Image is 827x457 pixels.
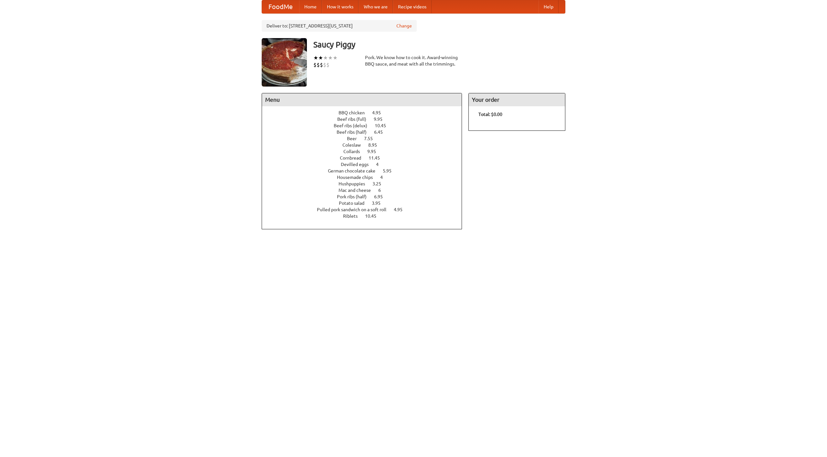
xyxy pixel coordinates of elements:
a: Beef ribs (full) 9.95 [337,117,394,122]
li: ★ [318,54,323,61]
span: 6.45 [374,130,389,135]
span: Beef ribs (delux) [334,123,374,128]
span: Riblets [343,213,364,219]
span: Beef ribs (half) [337,130,373,135]
span: Collards [343,149,366,154]
span: Housemade chips [337,175,379,180]
li: $ [317,61,320,68]
a: Potato salad 3.95 [339,201,393,206]
span: Pulled pork sandwich on a soft roll [317,207,393,212]
a: Riblets 10.45 [343,213,388,219]
a: BBQ chicken 4.95 [339,110,393,115]
a: Change [396,23,412,29]
span: 10.45 [365,213,383,219]
a: Home [299,0,322,13]
span: BBQ chicken [339,110,371,115]
a: Cornbread 11.45 [340,155,392,161]
span: 11.45 [369,155,386,161]
span: 4.95 [394,207,409,212]
a: How it works [322,0,359,13]
h3: Saucy Piggy [313,38,565,51]
span: 9.95 [367,149,382,154]
span: 3.25 [372,181,388,186]
span: Potato salad [339,201,371,206]
a: Housemade chips 4 [337,175,395,180]
span: Hushpuppies [339,181,372,186]
span: 10.45 [375,123,393,128]
a: Beef ribs (half) 6.45 [337,130,395,135]
span: 8.95 [368,142,383,148]
span: 4 [376,162,385,167]
div: Deliver to: [STREET_ADDRESS][US_STATE] [262,20,417,32]
a: Who we are [359,0,393,13]
span: 4.95 [372,110,387,115]
span: 6 [378,188,387,193]
a: Coleslaw 8.95 [342,142,389,148]
span: German chocolate cake [328,168,382,173]
a: Devilled eggs 4 [341,162,391,167]
span: Mac and cheese [339,188,377,193]
li: ★ [313,54,318,61]
li: ★ [323,54,328,61]
li: $ [323,61,326,68]
a: FoodMe [262,0,299,13]
li: $ [326,61,330,68]
a: Collards 9.95 [343,149,388,154]
li: ★ [328,54,333,61]
li: $ [313,61,317,68]
span: Coleslaw [342,142,367,148]
span: 4 [380,175,389,180]
h4: Your order [469,93,565,106]
a: Recipe videos [393,0,432,13]
span: Devilled eggs [341,162,375,167]
a: Beer 7.55 [347,136,385,141]
span: 9.95 [374,117,389,122]
span: Pork ribs (half) [337,194,373,199]
a: German chocolate cake 5.95 [328,168,403,173]
li: $ [320,61,323,68]
span: Beef ribs (full) [337,117,373,122]
a: Mac and cheese 6 [339,188,393,193]
span: 5.95 [383,168,398,173]
span: 3.95 [372,201,387,206]
a: Pork ribs (half) 6.95 [337,194,395,199]
span: Beer [347,136,363,141]
b: Total: $0.00 [478,112,502,117]
img: angular.jpg [262,38,307,87]
a: Hushpuppies 3.25 [339,181,393,186]
a: Help [539,0,559,13]
span: Cornbread [340,155,368,161]
a: Beef ribs (delux) 10.45 [334,123,398,128]
a: Pulled pork sandwich on a soft roll 4.95 [317,207,414,212]
span: 7.55 [364,136,379,141]
h4: Menu [262,93,462,106]
div: Pork. We know how to cook it. Award-winning BBQ sauce, and meat with all the trimmings. [365,54,462,67]
span: 6.95 [374,194,389,199]
li: ★ [333,54,338,61]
